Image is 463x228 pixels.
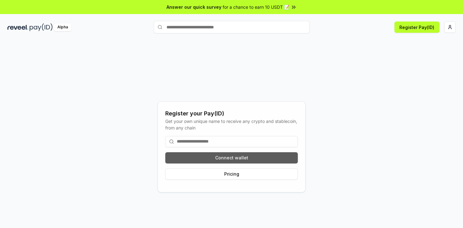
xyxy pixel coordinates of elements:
button: Register Pay(ID) [394,22,439,33]
img: reveel_dark [7,23,28,31]
div: Alpha [54,23,71,31]
button: Pricing [165,168,298,180]
span: Answer our quick survey [166,4,221,10]
button: Connect wallet [165,152,298,163]
span: for a chance to earn 10 USDT 📝 [223,4,289,10]
div: Register your Pay(ID) [165,109,298,118]
img: pay_id [30,23,53,31]
div: Get your own unique name to receive any crypto and stablecoin, from any chain [165,118,298,131]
